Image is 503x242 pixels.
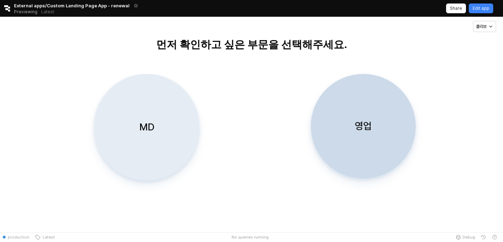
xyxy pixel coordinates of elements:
p: 클리브님, 데이터를 통한 더 나은 결정을 도와드릴게요. 먼저 확인하고 싶은 부문을 선택해주세요. [73,21,430,52]
button: MD [94,74,199,181]
button: History [478,232,489,242]
p: MD [139,121,154,134]
div: Previewing Latest [14,7,58,17]
span: production [8,234,29,240]
span: Latest [41,234,55,240]
button: Help [489,232,500,242]
span: Previewing [14,8,37,15]
button: Debug [453,232,478,242]
button: Edit app [469,3,493,13]
span: Debug [462,234,475,240]
button: Latest [32,232,58,242]
button: Share app [446,3,466,13]
p: Edit app [473,6,489,11]
button: 영업 [311,74,416,179]
p: Latest [41,9,54,15]
button: Add app to favorites [132,2,139,9]
span: External apps/Custom Landing Page App - renewal [14,2,130,9]
span: No queries running [232,234,269,240]
button: 클리브 [473,21,496,32]
p: 영업 [355,120,372,133]
button: Releases and History [37,7,58,17]
p: 클리브 [476,24,487,29]
p: Share [450,6,462,11]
